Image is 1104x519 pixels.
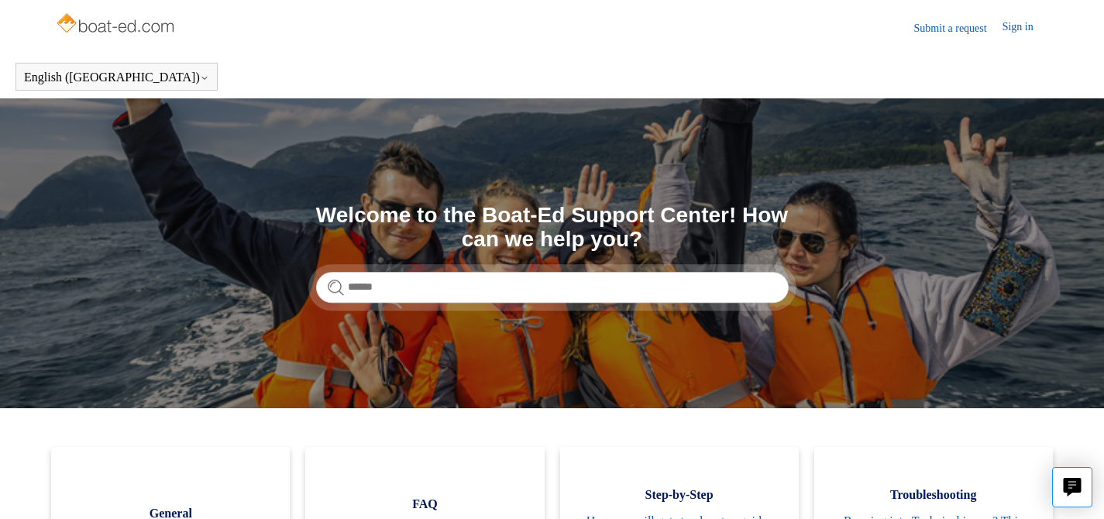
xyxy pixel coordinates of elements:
button: Live chat [1052,467,1092,507]
a: Sign in [1003,19,1049,37]
span: Step-by-Step [583,486,776,504]
span: Troubleshooting [837,486,1030,504]
img: Boat-Ed Help Center home page [55,9,178,40]
input: Search [316,272,789,303]
button: English ([GEOGRAPHIC_DATA]) [24,70,209,84]
h1: Welcome to the Boat-Ed Support Center! How can we help you? [316,204,789,252]
a: Submit a request [914,20,1003,36]
span: FAQ [328,495,521,514]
